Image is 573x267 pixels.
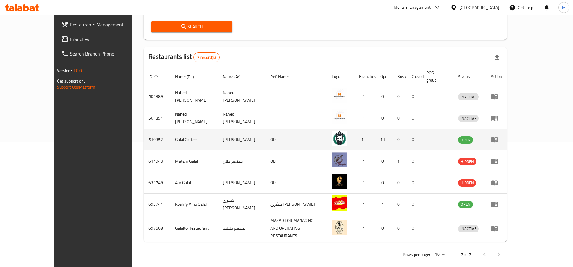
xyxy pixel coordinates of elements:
span: Search [156,23,228,31]
div: Menu-management [394,4,431,11]
span: HIDDEN [458,158,476,165]
p: Rows per page: [403,251,430,259]
td: 1 [354,215,375,242]
td: 0 [407,107,421,129]
td: 0 [407,86,421,107]
td: 0 [375,215,392,242]
span: Name (En) [175,73,202,80]
td: 0 [375,107,392,129]
td: 0 [407,129,421,150]
td: 0 [392,129,407,150]
td: OD [265,129,327,150]
a: Branches [56,32,150,46]
td: 1 [375,194,392,215]
table: enhanced table [144,67,507,242]
div: Menu [491,179,502,186]
td: Matam Galal [170,150,218,172]
td: 0 [407,194,421,215]
div: Menu [491,225,502,232]
span: 1.0.0 [73,67,82,75]
div: Rows per page: [432,250,447,259]
div: Menu [491,157,502,165]
p: 1-7 of 7 [457,251,471,259]
td: 697568 [144,215,170,242]
td: [PERSON_NAME] [218,129,265,150]
td: Nahed [PERSON_NAME] [218,86,265,107]
span: ID [148,73,160,80]
span: Restaurants Management [70,21,145,28]
div: Menu [491,201,502,208]
td: 0 [392,107,407,129]
td: 0 [375,150,392,172]
td: 0 [375,172,392,194]
span: INACTIVE [458,93,479,100]
span: OPEN [458,137,473,144]
td: 0 [392,194,407,215]
td: 0 [407,215,421,242]
span: Status [458,73,478,80]
img: Koshry Amo Galal [332,195,347,211]
td: مطعم جلالتة [218,215,265,242]
span: 7 record(s) [194,55,219,60]
td: Nahed [PERSON_NAME] [218,107,265,129]
td: 1 [354,172,375,194]
td: 11 [354,129,375,150]
span: INACTIVE [458,115,479,122]
td: 1 [354,150,375,172]
th: Busy [392,67,407,86]
td: OD [265,172,327,194]
td: 611943 [144,150,170,172]
td: 0 [407,172,421,194]
th: Open [375,67,392,86]
div: Total records count [193,52,220,62]
td: 693741 [144,194,170,215]
a: Restaurants Management [56,17,150,32]
td: 0 [392,86,407,107]
img: Matam Galal [332,152,347,167]
td: Koshry Amo Galal [170,194,218,215]
img: Am Galal [332,174,347,189]
span: Version: [57,67,72,75]
td: 1 [354,86,375,107]
td: 1 [392,150,407,172]
span: Search Branch Phone [70,50,145,57]
div: Menu [491,93,502,100]
span: Get support on: [57,77,85,85]
span: INACTIVE [458,225,479,232]
td: 0 [392,172,407,194]
td: مطعم جلال [218,150,265,172]
td: 1 [354,194,375,215]
td: كشري [PERSON_NAME] [218,194,265,215]
td: Galalto Restaurant [170,215,218,242]
span: M [562,4,566,11]
td: 0 [407,150,421,172]
span: OPEN [458,201,473,208]
button: Search [151,21,233,32]
td: OD [265,150,327,172]
span: HIDDEN [458,179,476,186]
td: كشري [PERSON_NAME] [265,194,327,215]
h2: Restaurants list [148,52,220,62]
td: Am Galal [170,172,218,194]
div: Export file [490,50,505,65]
td: 510352 [144,129,170,150]
div: Menu [491,114,502,122]
a: Support.OpsPlatform [57,83,95,91]
td: MAZAD FOR MANAGING AND OPERATING RESTAURANTS [265,215,327,242]
span: Ref. Name [270,73,297,80]
span: POS group [426,69,446,84]
td: Galal Coffee [170,129,218,150]
td: 501391 [144,107,170,129]
th: Branches [354,67,375,86]
img: Galal Coffee [332,131,347,146]
td: Nahed [PERSON_NAME] [170,86,218,107]
td: Nahed [PERSON_NAME] [170,107,218,129]
th: Action [486,67,507,86]
span: Branches [70,35,145,43]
